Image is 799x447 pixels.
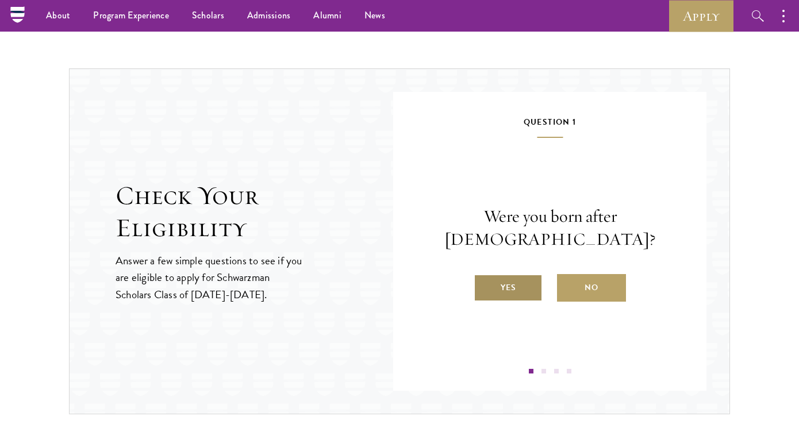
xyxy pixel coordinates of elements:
p: Were you born after [DEMOGRAPHIC_DATA]? [428,205,672,251]
h2: Check Your Eligibility [116,180,393,244]
h5: Question 1 [428,115,672,138]
label: No [557,274,626,302]
label: Yes [474,274,543,302]
p: Answer a few simple questions to see if you are eligible to apply for Schwarzman Scholars Class o... [116,252,304,302]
